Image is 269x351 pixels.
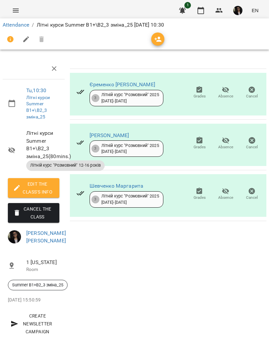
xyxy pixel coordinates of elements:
[13,180,54,196] span: Edit the class's Info
[246,93,258,99] span: Cancel
[26,162,105,168] span: Літній курс "Розмовний" 12-16 років
[246,144,258,150] span: Cancel
[3,21,266,29] nav: breadcrumb
[8,310,59,338] button: Create Newsletter Campaign
[8,282,67,288] span: Summer B1+B2_3 зміна_25
[239,134,265,153] button: Cancel
[8,297,59,303] p: [DATE] 15:50:59
[26,95,50,119] a: Літні курси Summer В1+\В2_3 зміна_25
[218,144,233,150] span: Absence
[186,84,213,102] button: Grades
[8,230,21,243] img: 5778de2c1ff5f249927c32fdd130b47c.png
[184,2,191,9] span: 1
[213,84,239,102] button: Absence
[101,143,159,155] div: Літній курс "Розмовний" 2025 [DATE] - [DATE]
[218,195,233,200] span: Absence
[3,22,29,28] a: Attendance
[213,134,239,153] button: Absence
[186,185,213,203] button: Grades
[246,195,258,200] span: Cancel
[92,145,99,153] div: 3
[213,185,239,203] button: Absence
[233,6,242,15] img: 5778de2c1ff5f249927c32fdd130b47c.png
[186,134,213,153] button: Grades
[26,87,46,93] a: Tu , 10:30
[8,3,24,18] button: Menu
[252,7,259,14] span: EN
[8,280,68,290] div: Summer B1+B2_3 зміна_25
[218,93,233,99] span: Absence
[101,193,159,205] div: Літній курс "Розмовний" 2025 [DATE] - [DATE]
[26,230,66,244] a: [PERSON_NAME] [PERSON_NAME]
[92,196,99,203] div: 3
[26,258,59,266] span: 1 [US_STATE]
[13,205,54,221] span: Cancel the class
[26,129,59,160] span: Літні курси Summer В1+\В2_3 зміна_25 ( 80 mins. )
[8,178,59,198] button: Edit the class's Info
[10,312,57,336] span: Create Newsletter Campaign
[26,266,59,273] p: Room
[194,93,206,99] span: Grades
[90,183,144,189] a: Шевченко Маргарита
[92,94,99,102] div: 3
[239,84,265,102] button: Cancel
[194,195,206,200] span: Grades
[194,144,206,150] span: Grades
[37,21,164,29] p: Літні курси Summer В1+\В2_3 зміна_25 [DATE] 10:30
[249,4,261,16] button: EN
[101,92,159,104] div: Літній курс "Розмовний" 2025 [DATE] - [DATE]
[90,81,155,88] a: Єременко [PERSON_NAME]
[90,132,129,138] a: [PERSON_NAME]
[8,203,59,223] button: Cancel the class
[32,21,34,29] li: /
[239,185,265,203] button: Cancel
